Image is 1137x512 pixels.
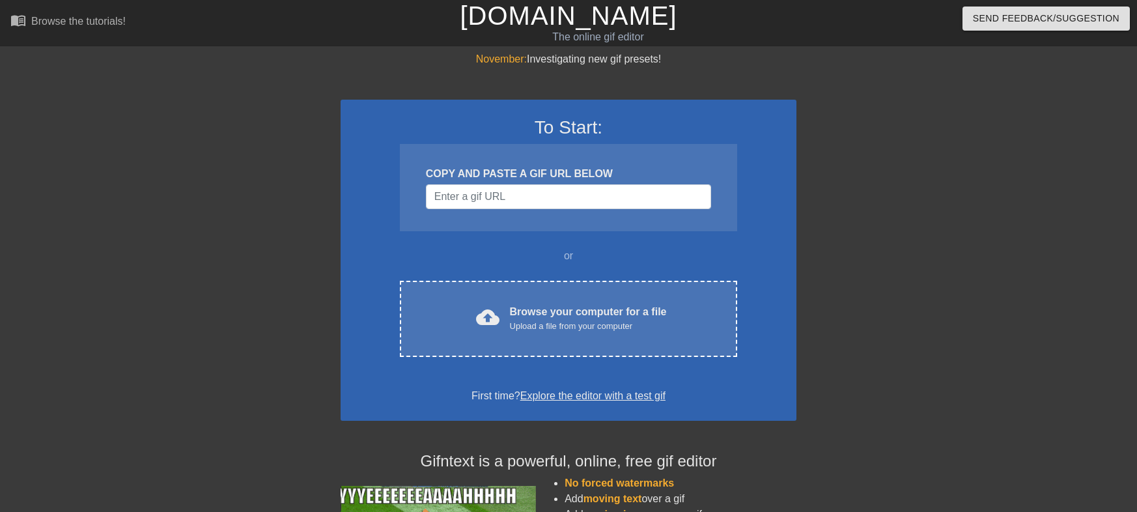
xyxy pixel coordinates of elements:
[386,29,811,45] div: The online gif editor
[520,390,666,401] a: Explore the editor with a test gif
[510,320,667,333] div: Upload a file from your computer
[374,248,763,264] div: or
[583,493,642,504] span: moving text
[341,51,796,67] div: Investigating new gif presets!
[476,306,499,329] span: cloud_upload
[460,1,677,30] a: [DOMAIN_NAME]
[426,184,711,209] input: Username
[476,53,527,64] span: November:
[10,12,26,28] span: menu_book
[358,117,779,139] h3: To Start:
[10,12,126,33] a: Browse the tutorials!
[426,166,711,182] div: COPY AND PASTE A GIF URL BELOW
[358,388,779,404] div: First time?
[565,491,796,507] li: Add over a gif
[510,304,667,333] div: Browse your computer for a file
[973,10,1119,27] span: Send Feedback/Suggestion
[341,452,796,471] h4: Gifntext is a powerful, online, free gif editor
[962,7,1130,31] button: Send Feedback/Suggestion
[565,477,674,489] span: No forced watermarks
[31,16,126,27] div: Browse the tutorials!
